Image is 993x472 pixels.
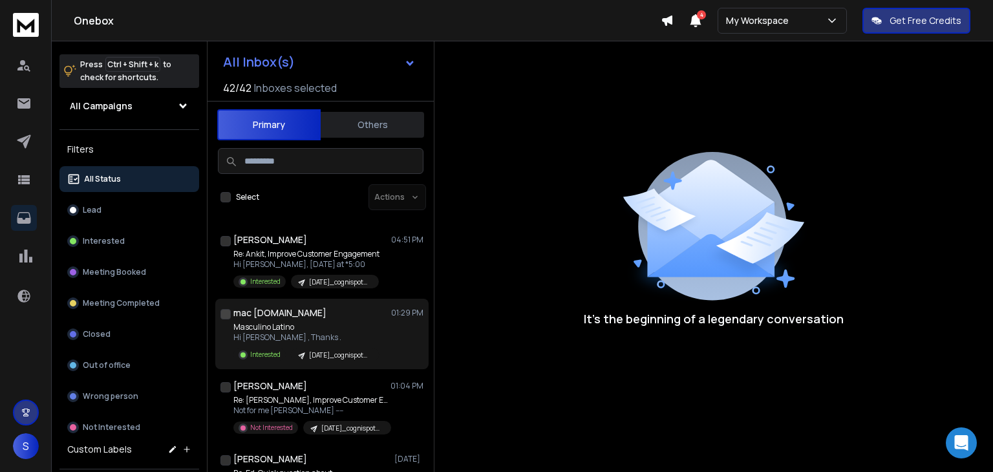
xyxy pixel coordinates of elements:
h3: Inboxes selected [254,80,337,96]
p: My Workspace [726,14,794,27]
h1: All Inbox(s) [223,56,295,69]
button: S [13,433,39,459]
p: It’s the beginning of a legendary conversation [584,310,844,328]
div: Open Intercom Messenger [946,427,977,458]
button: Others [321,111,424,139]
button: Closed [59,321,199,347]
span: 4 [697,10,706,19]
button: Lead [59,197,199,223]
p: 01:29 PM [391,308,423,318]
p: Press to check for shortcuts. [80,58,171,84]
p: Re: [PERSON_NAME], Improve Customer Engagement [233,395,389,405]
h3: Filters [59,140,199,158]
p: Meeting Booked [83,267,146,277]
p: Not for me [PERSON_NAME] ---- [233,405,389,416]
button: Not Interested [59,414,199,440]
p: Lead [83,205,101,215]
p: 01:04 PM [390,381,423,391]
p: Meeting Completed [83,298,160,308]
p: Interested [83,236,125,246]
p: Re: Ankit, Improve Customer Engagement [233,249,379,259]
p: Masculino Latino [233,322,379,332]
h1: [PERSON_NAME] [233,453,307,466]
p: Interested [250,350,281,359]
img: logo [13,13,39,37]
p: [DATE]_cognispot_shopify_ind_09092025 [321,424,383,433]
h1: Onebox [74,13,661,28]
button: All Inbox(s) [213,49,426,75]
p: Hi [PERSON_NAME], [DATE] at *5:00 [233,259,379,270]
button: Get Free Credits [862,8,970,34]
p: Not Interested [250,423,293,433]
p: Hi [PERSON_NAME] , Thanks . [233,332,379,343]
p: Get Free Credits [890,14,961,27]
p: [DATE]_cognispot_shopify_ind_08092025 [309,350,371,360]
h1: mac [DOMAIN_NAME] [233,306,326,319]
button: Meeting Completed [59,290,199,316]
p: Interested [250,277,281,286]
button: Wrong person [59,383,199,409]
h1: [PERSON_NAME] [233,233,307,246]
label: Select [236,192,259,202]
p: [DATE]_cognispot_shopify_ind_11092025 [309,277,371,287]
span: 42 / 42 [223,80,251,96]
h1: All Campaigns [70,100,133,113]
button: All Status [59,166,199,192]
h3: Custom Labels [67,443,132,456]
h1: [PERSON_NAME] [233,380,307,392]
p: 04:51 PM [391,235,423,245]
p: All Status [84,174,121,184]
p: Out of office [83,360,131,370]
p: Not Interested [83,422,140,433]
span: Ctrl + Shift + k [105,57,160,72]
p: [DATE] [394,454,423,464]
p: Wrong person [83,391,138,402]
button: Interested [59,228,199,254]
button: Out of office [59,352,199,378]
button: Primary [217,109,321,140]
button: All Campaigns [59,93,199,119]
p: Closed [83,329,111,339]
button: Meeting Booked [59,259,199,285]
